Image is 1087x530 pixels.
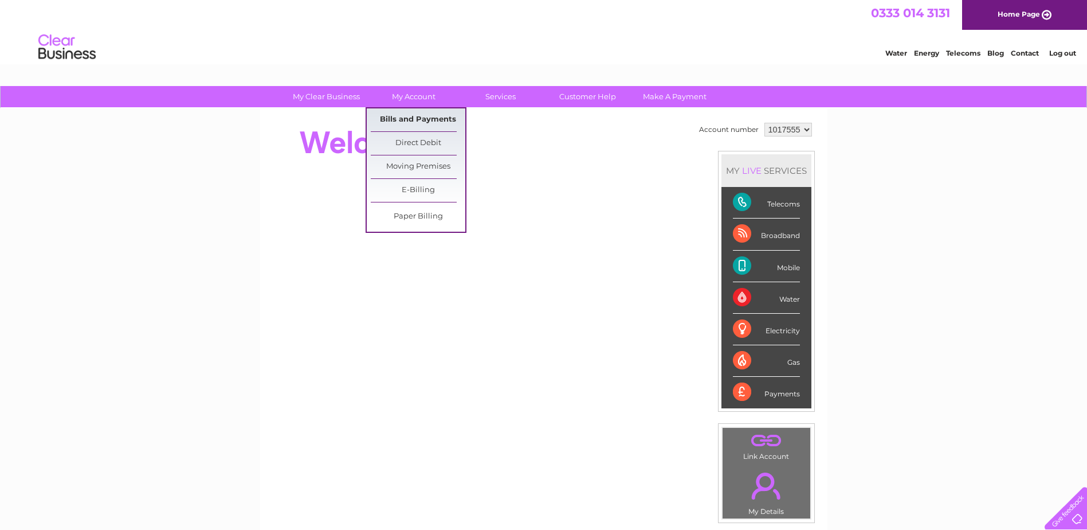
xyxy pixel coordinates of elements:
[1049,49,1076,57] a: Log out
[279,86,374,107] a: My Clear Business
[540,86,635,107] a: Customer Help
[733,282,800,314] div: Water
[733,251,800,282] div: Mobile
[871,6,950,20] a: 0333 014 3131
[371,132,465,155] a: Direct Debit
[733,219,800,250] div: Broadband
[627,86,722,107] a: Make A Payment
[371,205,465,228] a: Paper Billing
[722,427,811,463] td: Link Account
[273,6,815,56] div: Clear Business is a trading name of Verastar Limited (registered in [GEOGRAPHIC_DATA] No. 3667643...
[1011,49,1039,57] a: Contact
[740,165,764,176] div: LIVE
[733,314,800,345] div: Electricity
[38,30,96,65] img: logo.png
[371,108,465,131] a: Bills and Payments
[371,179,465,202] a: E-Billing
[914,49,939,57] a: Energy
[885,49,907,57] a: Water
[725,466,807,506] a: .
[696,120,762,139] td: Account number
[722,463,811,519] td: My Details
[733,377,800,408] div: Payments
[987,49,1004,57] a: Blog
[725,431,807,451] a: .
[946,49,980,57] a: Telecoms
[371,155,465,178] a: Moving Premises
[733,187,800,219] div: Telecoms
[366,86,461,107] a: My Account
[721,154,811,187] div: MY SERVICES
[453,86,548,107] a: Services
[733,345,800,377] div: Gas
